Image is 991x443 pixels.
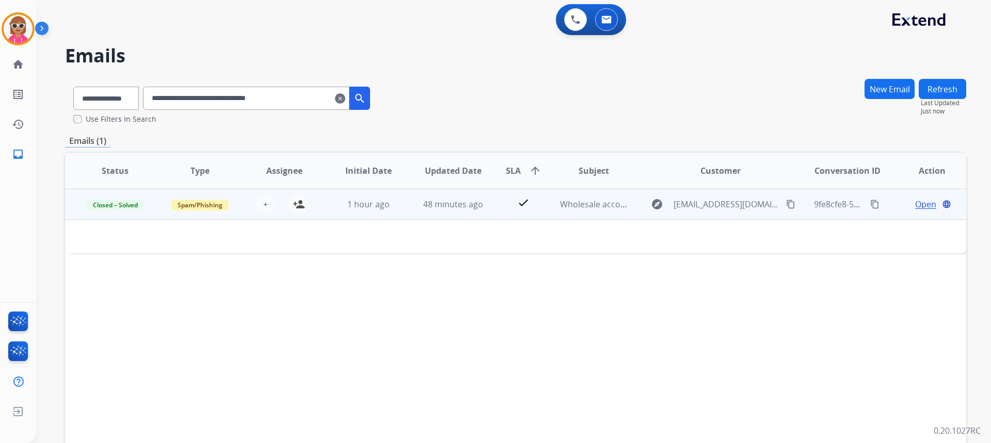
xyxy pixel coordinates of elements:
[190,165,210,177] span: Type
[87,200,144,210] span: Closed – Solved
[674,198,780,210] span: [EMAIL_ADDRESS][DOMAIN_NAME]
[506,165,521,177] span: SLA
[171,200,229,210] span: Spam/Phishing
[293,198,305,210] mat-icon: person_add
[86,114,156,124] label: Use Filters In Search
[915,198,936,210] span: Open
[786,200,795,209] mat-icon: content_copy
[814,199,967,210] span: 9fe8cfe8-59e2-4260-b604-4c9d2f4e138a
[814,165,881,177] span: Conversation ID
[423,199,483,210] span: 48 minutes ago
[65,135,110,147] p: Emails (1)
[919,79,966,99] button: Refresh
[345,165,392,177] span: Initial Date
[266,165,302,177] span: Assignee
[529,165,541,177] mat-icon: arrow_upward
[425,165,482,177] span: Updated Date
[12,148,24,160] mat-icon: inbox
[65,45,966,66] h2: Emails
[4,14,33,43] img: avatar
[921,99,966,107] span: Last Updated:
[347,199,390,210] span: 1 hour ago
[870,200,880,209] mat-icon: content_copy
[263,198,268,210] span: +
[700,165,741,177] span: Customer
[335,92,345,105] mat-icon: clear
[517,196,530,209] mat-icon: check
[651,198,663,210] mat-icon: explore
[934,424,981,437] p: 0.20.1027RC
[942,200,951,209] mat-icon: language
[882,153,966,189] th: Action
[865,79,915,99] button: New Email
[560,199,663,210] span: Wholesale account inquiry
[255,194,276,215] button: +
[102,165,129,177] span: Status
[579,165,609,177] span: Subject
[921,107,966,116] span: Just now
[12,58,24,71] mat-icon: home
[12,88,24,101] mat-icon: list_alt
[354,92,366,105] mat-icon: search
[12,118,24,130] mat-icon: history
